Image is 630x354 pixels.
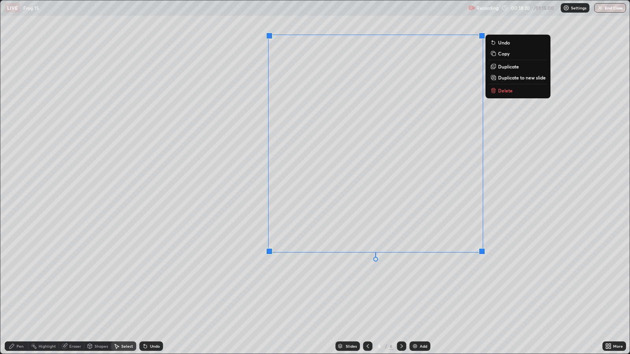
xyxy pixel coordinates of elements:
[469,5,475,11] img: recording.375f2c34.svg
[39,344,56,348] div: Highlight
[412,343,418,349] img: add-slide-button
[498,63,519,70] p: Duplicate
[346,344,357,348] div: Slides
[613,344,623,348] div: More
[420,344,427,348] div: Add
[389,343,394,350] div: 6
[476,5,498,11] p: Recording
[498,74,546,81] p: Duplicate to new slide
[498,50,510,57] p: Copy
[7,5,18,11] p: LIVE
[17,344,24,348] div: Pen
[498,87,513,94] p: Delete
[594,3,626,13] button: End Class
[121,344,133,348] div: Select
[94,344,108,348] div: Shapes
[498,39,510,46] p: Undo
[563,5,569,11] img: class-settings-icons
[489,62,547,71] button: Duplicate
[571,6,586,10] p: Settings
[597,5,603,11] img: end-class-cross
[376,344,384,348] div: 6
[489,38,547,47] button: Undo
[489,86,547,95] button: Delete
[69,344,81,348] div: Eraser
[489,49,547,58] button: Copy
[385,344,387,348] div: /
[489,73,547,82] button: Duplicate to new slide
[23,5,39,11] p: Frog 15
[150,344,160,348] div: Undo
